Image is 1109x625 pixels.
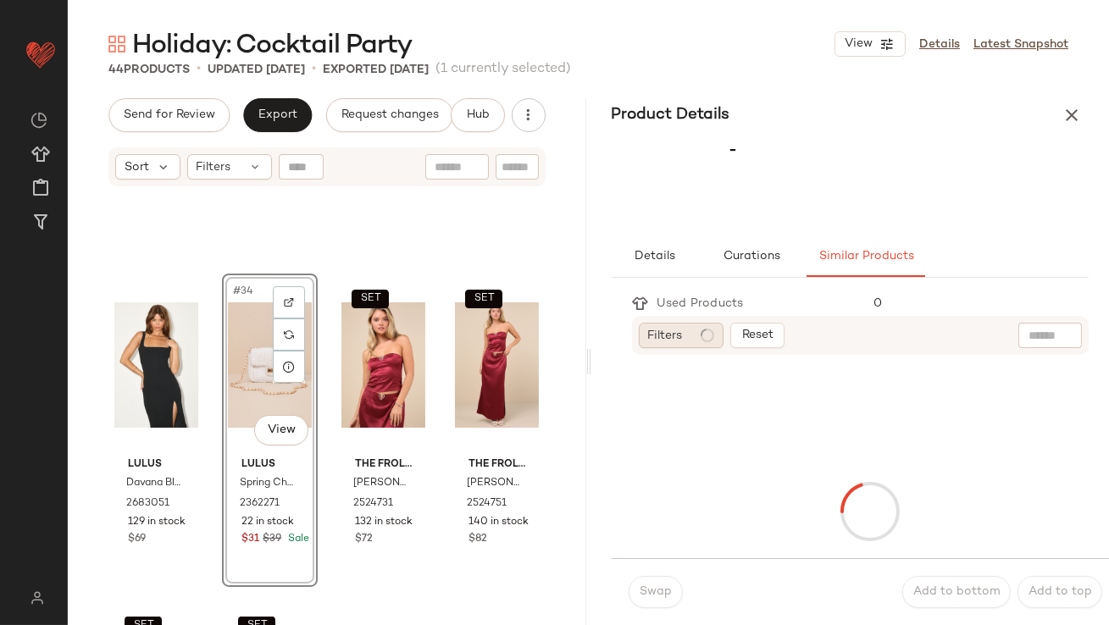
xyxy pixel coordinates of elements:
span: SET [474,293,495,305]
button: Request changes [326,98,453,132]
img: heart_red.DM2ytmEG.svg [24,37,58,71]
span: Curations [722,250,779,263]
span: 129 in stock [128,515,186,530]
button: Hub [451,98,505,132]
span: 2524751 [467,496,507,512]
a: Details [919,36,960,53]
span: $69 [128,532,146,547]
span: Hub [465,108,489,122]
img: svg%3e [20,591,53,605]
a: Latest Snapshot [973,36,1068,53]
span: Davana Black Cutout Midi Dress [126,476,183,491]
div: 0 [860,295,1089,312]
span: • [197,59,201,80]
span: 2683051 [126,496,169,512]
button: Export [243,98,312,132]
img: 12309781_2524731.jpg [341,279,425,451]
img: svg%3e [30,112,47,129]
span: • [312,59,316,80]
span: (1 currently selected) [435,59,571,80]
span: 2524731 [353,496,393,512]
span: [PERSON_NAME] Satin Maxi Skirt [467,476,524,491]
span: View [267,423,296,437]
span: Spring Cheer White Multi Tweed Crossbody Bag [240,476,297,491]
span: #34 [231,283,257,300]
span: Lulus [128,457,185,473]
img: svg%3e [284,297,294,307]
img: 11616931_2362271.jpg [228,279,312,451]
div: Used Products [649,295,757,312]
h3: Product Details [591,103,751,127]
span: - [729,142,738,158]
span: Send for Review [123,108,215,122]
span: Filters [648,327,683,345]
span: Reset [740,329,773,342]
span: Holiday: Cocktail Party [132,29,412,63]
p: Exported [DATE] [323,61,429,79]
img: 2683051_05_detail_2025-06-09.jpg [114,279,198,451]
span: $82 [469,532,487,547]
span: Request changes [341,108,439,122]
button: View [835,31,906,57]
span: Sort [125,158,149,176]
span: 44 [108,64,124,76]
button: SET [465,290,502,308]
p: updated [DATE] [208,61,305,79]
span: The Frolic [355,457,412,473]
span: View [844,37,873,51]
img: svg%3e [108,36,125,53]
span: The Frolic [469,457,525,473]
span: 132 in stock [355,515,413,530]
span: Export [258,108,297,122]
img: svg%3e [284,329,294,340]
button: Send for Review [108,98,230,132]
span: [PERSON_NAME] Burgundy Satin Strapless Top [353,476,410,491]
span: SET [360,293,381,305]
span: 2362271 [240,496,280,512]
span: Similar Products [818,250,913,263]
span: 140 in stock [469,515,529,530]
span: Filters [197,158,231,176]
span: $72 [355,532,373,547]
span: Details [633,250,674,263]
button: View [254,415,308,445]
button: SET [352,290,389,308]
img: 12309681_2524751.jpg [455,279,539,451]
button: Reset [730,323,785,348]
div: Products [108,61,190,79]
